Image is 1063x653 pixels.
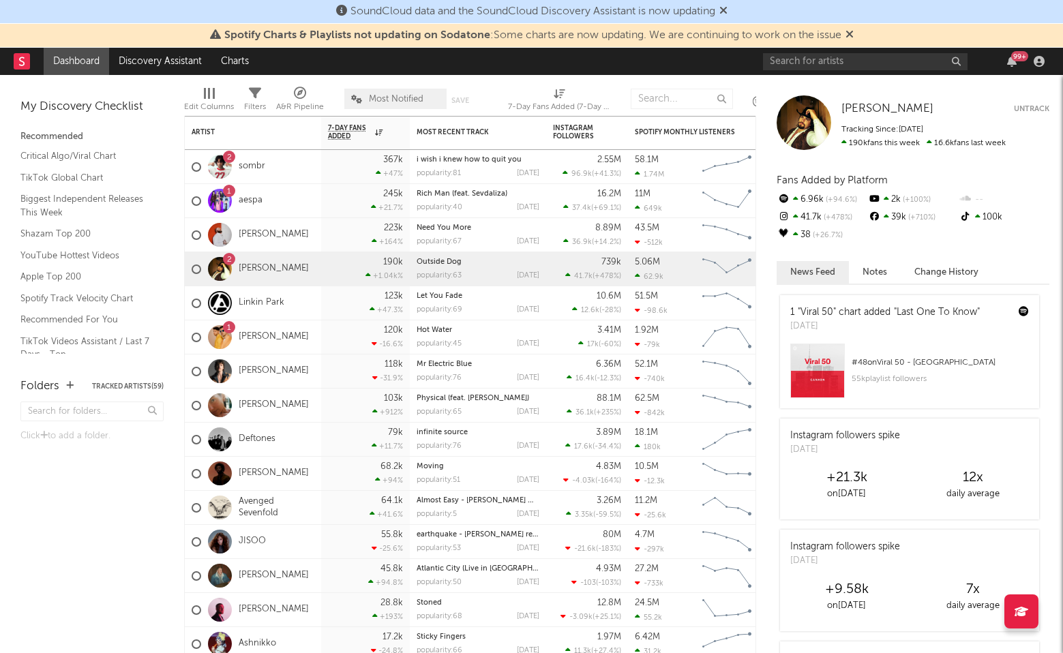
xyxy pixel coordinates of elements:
[417,545,461,552] div: popularity: 53
[596,462,621,471] div: 4.83M
[20,192,150,219] a: Biggest Independent Releases This Week
[372,339,403,348] div: -16.6 %
[635,428,658,437] div: 18.1M
[596,409,619,416] span: +235 %
[239,399,309,411] a: [PERSON_NAME]
[417,442,462,450] div: popularity: 76
[565,544,621,553] div: ( )
[696,423,758,457] svg: Chart title
[508,99,610,115] div: 7-Day Fans Added (7-Day Fans Added)
[20,334,150,362] a: TikTok Videos Assistant / Last 7 Days - Top
[696,491,758,525] svg: Chart title
[574,443,593,451] span: 17.6k
[635,374,665,383] div: -740k
[635,598,659,607] div: 24.5M
[417,224,539,232] div: Need You More
[581,307,599,314] span: 12.6k
[517,408,539,416] div: [DATE]
[384,224,403,232] div: 223k
[572,477,595,485] span: -4.03k
[417,531,545,538] a: earthquake - [PERSON_NAME] remix
[239,263,309,275] a: [PERSON_NAME]
[597,477,619,485] span: -164 %
[565,271,621,280] div: ( )
[635,306,668,315] div: -98.6k
[777,209,867,226] div: 41.7k
[517,579,539,586] div: [DATE]
[388,428,403,437] div: 79k
[841,139,1006,147] span: 16.6k fans last week
[578,339,621,348] div: ( )
[381,530,403,539] div: 55.8k
[224,30,841,41] span: : Some charts are now updating. We are continuing to work on the issue
[696,184,758,218] svg: Chart title
[597,598,621,607] div: 12.8M
[244,82,266,121] div: Filters
[696,457,758,491] svg: Chart title
[417,599,539,607] div: Stoned
[631,89,733,109] input: Search...
[109,48,211,75] a: Discovery Assistant
[244,99,266,115] div: Filters
[841,102,933,116] a: [PERSON_NAME]
[635,238,663,247] div: -512k
[417,361,472,368] a: Mr Electric Blue
[635,189,650,198] div: 11M
[383,633,403,641] div: 17.2k
[595,224,621,232] div: 8.89M
[841,125,923,134] span: Tracking Since: [DATE]
[417,272,462,279] div: popularity: 63
[20,170,150,185] a: TikTok Global Chart
[20,269,150,284] a: Apple Top 200
[959,209,1049,226] div: 100k
[777,226,867,244] div: 38
[417,156,522,164] a: i wish i knew how to quit you
[696,389,758,423] svg: Chart title
[417,326,452,334] a: Hot Water
[276,99,324,115] div: A&R Pipeline
[635,579,663,588] div: -733k
[417,476,460,484] div: popularity: 51
[417,340,462,348] div: popularity: 45
[567,374,621,382] div: ( )
[365,271,403,280] div: +1.04k %
[517,272,539,279] div: [DATE]
[417,599,442,607] a: Stoned
[417,374,462,382] div: popularity: 76
[811,232,843,239] span: +26.7 %
[276,82,324,121] div: A&R Pipeline
[417,511,457,518] div: popularity: 5
[595,273,619,280] span: +478 %
[852,371,1029,387] div: 55k playlist followers
[20,401,164,421] input: Search for folders...
[517,511,539,518] div: [DATE]
[635,613,662,622] div: 55.2k
[44,48,109,75] a: Dashboard
[901,261,992,284] button: Change History
[517,204,539,211] div: [DATE]
[383,189,403,198] div: 245k
[597,394,621,403] div: 88.1M
[783,470,910,486] div: +21.3k
[417,429,468,436] a: infinite source
[595,613,619,621] span: +25.1 %
[239,638,276,650] a: Ashnikko
[696,354,758,389] svg: Chart title
[635,258,660,267] div: 5.06M
[783,598,910,614] div: on [DATE]
[385,292,403,301] div: 123k
[380,462,403,471] div: 68.2k
[563,476,621,485] div: ( )
[1014,102,1049,116] button: Untrack
[635,360,658,369] div: 52.1M
[517,238,539,245] div: [DATE]
[580,579,596,587] span: -103
[790,554,900,568] div: [DATE]
[910,581,1036,598] div: 7 x
[184,82,234,121] div: Edit Columns
[369,95,423,104] span: Most Notified
[571,170,592,178] span: 96.9k
[372,374,403,382] div: -31.9 %
[696,559,758,593] svg: Chart title
[508,82,610,121] div: 7-Day Fans Added (7-Day Fans Added)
